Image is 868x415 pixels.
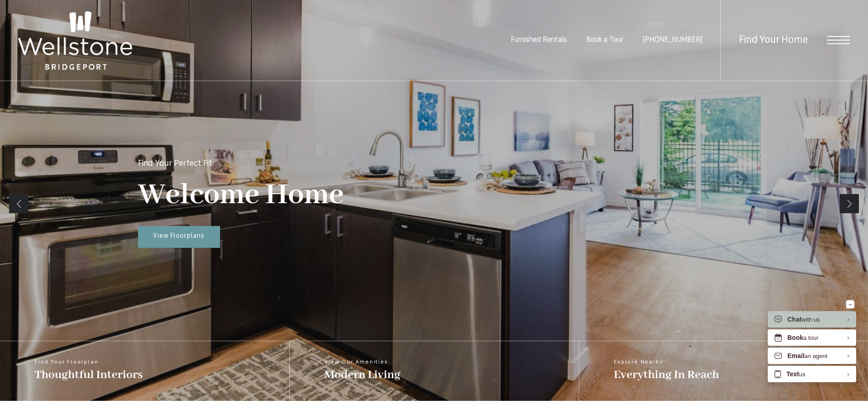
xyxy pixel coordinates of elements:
a: Call Us at (253) 642-8681 [642,36,702,44]
span: View Floorplans [153,233,205,240]
span: Thoughtful Interiors [35,367,143,383]
a: Explore Nearby [579,341,868,401]
a: Find Your Home [739,35,808,46]
span: Find Your Floorplan [35,359,143,365]
a: Next [840,194,859,213]
button: Open Menu [827,36,850,44]
span: Explore Nearby [614,359,719,365]
span: View Our Amenities [324,359,401,365]
span: [PHONE_NUMBER] [642,36,702,44]
a: View Floorplans [138,226,220,248]
a: Book a Tour [586,36,623,44]
p: Find Your Perfect Fit [138,160,212,168]
a: Furnished Rentals [511,36,567,44]
p: Welcome Home [138,177,344,213]
span: Everything In Reach [614,367,719,383]
img: Wellstone [18,11,132,70]
a: Previous [9,194,28,213]
a: View Our Amenities [289,341,579,401]
span: Modern Living [324,367,401,383]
